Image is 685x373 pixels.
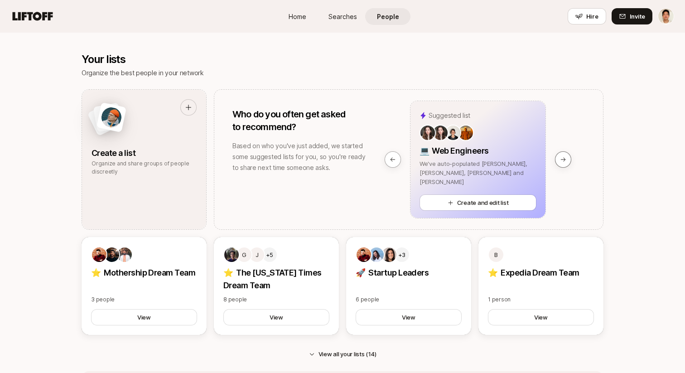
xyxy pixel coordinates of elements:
p: Suggested list [429,110,470,121]
p: 6 people [356,295,462,304]
img: man-with-orange-hat.png [100,106,123,129]
button: View all your lists (14) [302,346,384,362]
p: 🚀 Startup Leaders [356,266,462,279]
p: ⭐ Expedia Dream Team [488,266,594,279]
button: Jeremy Chen [658,8,674,24]
img: b5e2bf9f_60b1_4f06_ad3c_30d5f6d2c1b1.jpg [224,247,239,262]
p: Create a list [92,147,197,160]
img: 2dee57b8_ef9d_4eaa_9621_eed78a5a80c6.jpg [105,247,119,262]
button: View [223,309,329,325]
p: Based on who you've just added, we started some suggested lists for you, so you're ready to share... [232,140,368,173]
img: 1baabf1b_b77f_4435_b8ae_0739ab3bae7c.jpg [92,247,106,262]
p: B [494,249,498,260]
p: Web Engineers [432,145,488,157]
p: +3 [398,250,405,259]
button: Create and edit list [420,194,536,211]
button: View [356,309,462,325]
button: Hire [568,8,606,24]
p: G [242,249,246,260]
p: J [256,249,259,260]
img: 71d7b91d_d7cb_43b4_a7ea_a9b2f2cc6e03.jpg [382,247,396,262]
button: View [488,309,594,325]
img: b7d2eefb_7b93_4133_a311_4252b54b8336.jpg [458,126,473,140]
span: Searches [328,12,357,21]
p: Organize the best people in your network [82,68,204,78]
img: 2822ba4a_21c8_4857_92e5_77ccf8e52002.jpg [117,247,132,262]
img: 6b7a7952_d828_4ef0_932e_e992db2f705c.jpg [420,126,435,140]
a: B⭐ Expedia Dream Team1 personView [478,237,603,335]
p: 3 people [91,295,197,304]
img: 725fcb41_0b57_4bc7_95fd_4f2f7c81667f.jpg [433,126,448,140]
p: ⭐ Mothership Dream Team [91,266,197,279]
p: 8 people [223,295,329,304]
a: ⭐ Mothership Dream Team3 peopleView [82,237,207,335]
img: 3b21b1e9_db0a_4655_a67f_ab9b1489a185.jpg [369,247,384,262]
img: Jeremy Chen [658,9,674,24]
a: People [365,8,410,25]
img: 1baabf1b_b77f_4435_b8ae_0739ab3bae7c.jpg [357,247,371,262]
a: Home [275,8,320,25]
a: +3🚀 Startup Leaders6 peopleView [346,237,471,335]
p: Organize and share groups of people discreetly [92,160,197,176]
img: c0e63016_88f0_404b_adce_f7c58050cde2.jpg [446,126,460,140]
a: Searches [320,8,365,25]
p: Who do you often get asked to recommend? [232,108,346,133]
a: GJ+5⭐ The [US_STATE] Times Dream Team8 peopleView [214,237,339,335]
p: We've auto-populated [PERSON_NAME], [PERSON_NAME], [PERSON_NAME] and [PERSON_NAME] [420,159,536,186]
p: +5 [266,250,273,259]
p: Your lists [82,53,204,66]
button: View [91,309,197,325]
p: 1 person [488,295,594,304]
span: People [377,12,399,21]
button: Invite [612,8,652,24]
span: Home [289,12,306,21]
p: 💻 [420,145,429,157]
span: Invite [630,12,645,21]
span: Hire [586,12,598,21]
p: ⭐ The [US_STATE] Times Dream Team [223,266,329,292]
